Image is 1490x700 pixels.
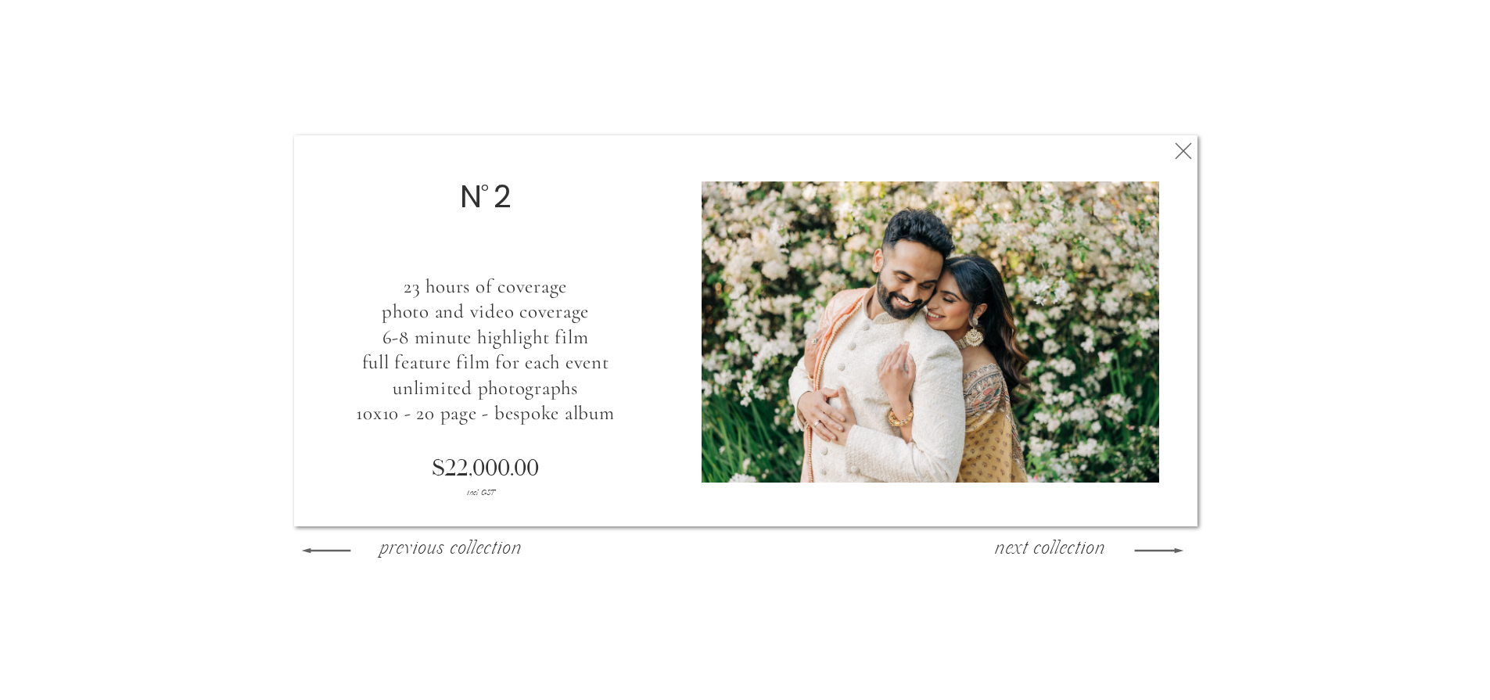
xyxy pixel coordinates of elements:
h3: 23 hours of coverage Photo and Video Coverage 6-8 minute highlight film full feature film for eac... [298,274,673,427]
h2: 3 [1039,3,1072,38]
p: o [422,3,436,23]
h3: A La Carte [986,536,1126,559]
h2: N [394,3,428,38]
p: incl GST [451,490,512,499]
a: View Collection 2 [658,536,834,559]
p: o [481,181,495,200]
h2: 2 [486,181,519,216]
h2: 1 [425,3,459,38]
h3: previous collection [366,539,535,562]
p: o [1033,3,1047,23]
h2: 2 [745,3,779,38]
p: o [740,3,754,23]
h3: next collection [979,539,1120,562]
h2: $22,000.00 [412,457,560,480]
h2: N [1005,3,1039,38]
h2: N [712,3,745,38]
h2: N [454,181,488,216]
h1: Send us your Selection [577,657,914,687]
